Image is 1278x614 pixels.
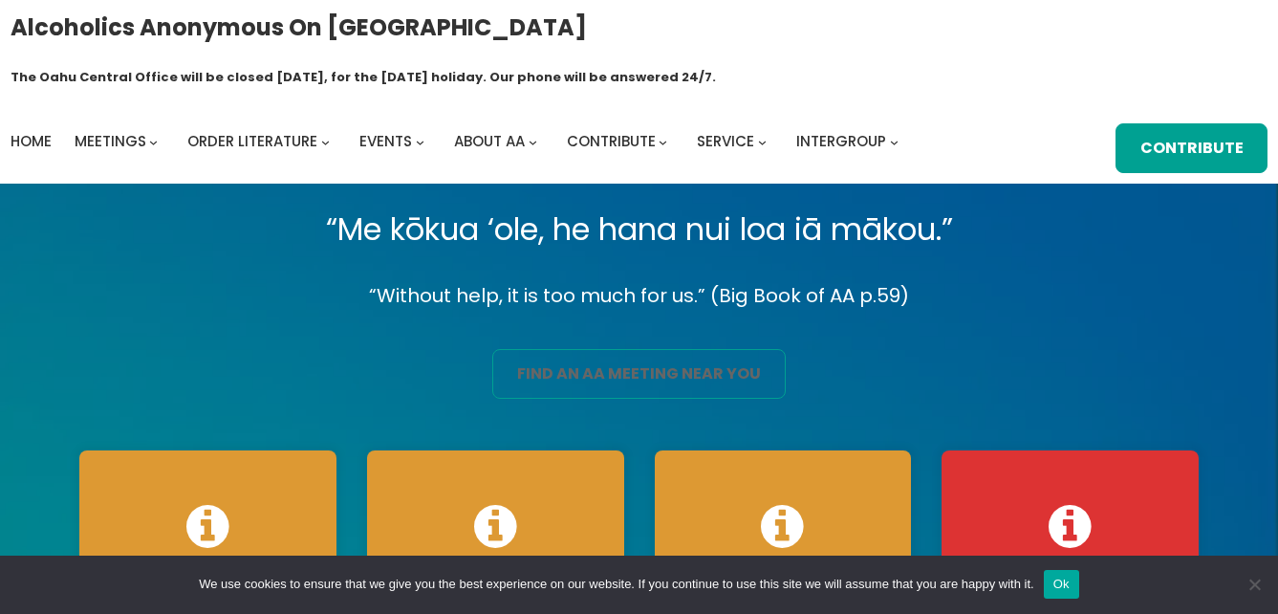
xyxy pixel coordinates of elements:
a: Home [11,128,52,155]
button: Contribute submenu [659,138,667,146]
a: Intergroup [796,128,886,155]
a: Events [359,128,412,155]
p: “Without help, it is too much for us.” (Big Book of AA p.59) [64,279,1214,313]
a: About AA [454,128,525,155]
span: Home [11,131,52,151]
button: Intergroup submenu [890,138,899,146]
a: Contribute [1116,123,1267,173]
span: Meetings [75,131,146,151]
span: Contribute [567,131,656,151]
span: Intergroup [796,131,886,151]
button: Service submenu [758,138,767,146]
button: Events submenu [416,138,424,146]
a: Service [697,128,754,155]
p: “Me kōkua ‘ole, he hana nui loa iā mākou.” [64,203,1214,256]
span: No [1245,575,1264,594]
span: Order Literature [187,131,317,151]
a: find an aa meeting near you [492,349,785,399]
span: Service [697,131,754,151]
span: Events [359,131,412,151]
button: Order Literature submenu [321,138,330,146]
button: Ok [1044,570,1079,599]
span: We use cookies to ensure that we give you the best experience on our website. If you continue to ... [199,575,1033,594]
h1: The Oahu Central Office will be closed [DATE], for the [DATE] holiday. Our phone will be answered... [11,68,716,87]
a: Contribute [567,128,656,155]
span: About AA [454,131,525,151]
nav: Intergroup [11,128,905,155]
button: About AA submenu [529,138,537,146]
a: Meetings [75,128,146,155]
button: Meetings submenu [149,138,158,146]
a: Alcoholics Anonymous on [GEOGRAPHIC_DATA] [11,7,587,48]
